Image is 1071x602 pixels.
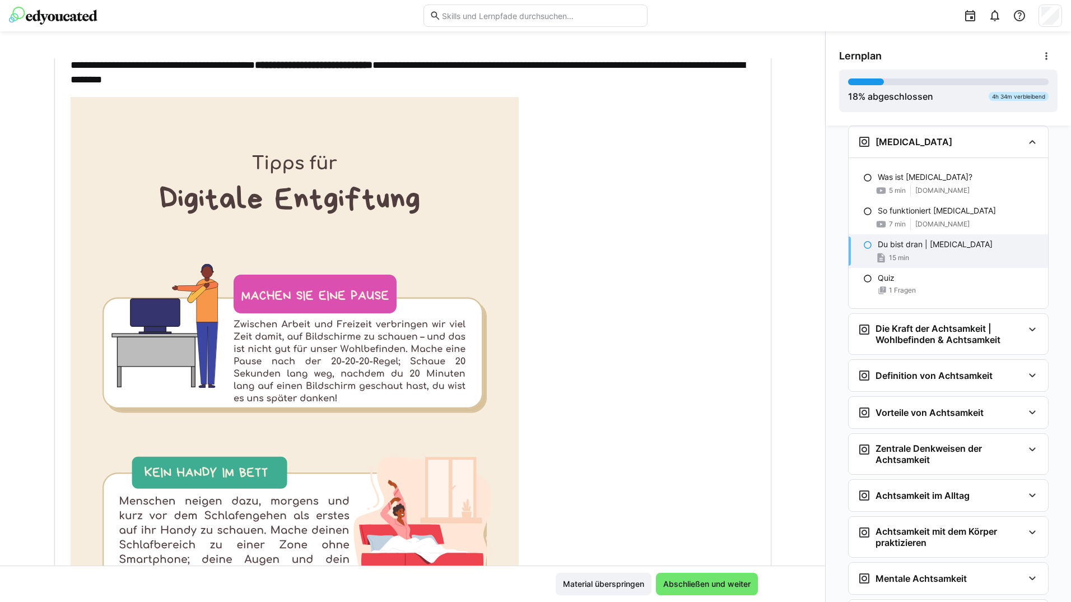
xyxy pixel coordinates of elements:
h3: Achtsamkeit mit dem Körper praktizieren [876,526,1023,548]
h3: Definition von Achtsamkeit [876,370,993,381]
span: Lernplan [839,50,882,62]
span: [DOMAIN_NAME] [915,220,970,229]
h3: Vorteile von Achtsamkeit [876,407,984,418]
h3: Mentale Achtsamkeit [876,573,967,584]
p: Quiz [878,272,895,284]
h3: Zentrale Denkweisen der Achtsamkeit [876,443,1023,465]
div: % abgeschlossen [848,90,933,103]
p: Was ist [MEDICAL_DATA]? [878,172,972,183]
h3: Achtsamkeit im Alltag [876,490,970,501]
input: Skills und Lernpfade durchsuchen… [441,11,641,21]
span: [DOMAIN_NAME] [915,186,970,195]
button: Abschließen und weiter [656,573,758,595]
span: Material überspringen [561,578,646,590]
p: Du bist dran | [MEDICAL_DATA] [878,239,993,250]
span: 15 min [889,253,909,262]
div: 4h 34m verbleibend [989,92,1049,101]
h3: [MEDICAL_DATA] [876,136,952,147]
p: So funktioniert [MEDICAL_DATA] [878,205,996,216]
span: Abschließen und weiter [662,578,752,590]
span: 5 min [889,186,906,195]
span: 18 [848,91,858,102]
h3: Die Kraft der Achtsamkeit | Wohlbefinden & Achtsamkeit [876,323,1023,345]
button: Material überspringen [556,573,651,595]
span: 1 Fragen [889,286,916,295]
span: 7 min [889,220,906,229]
